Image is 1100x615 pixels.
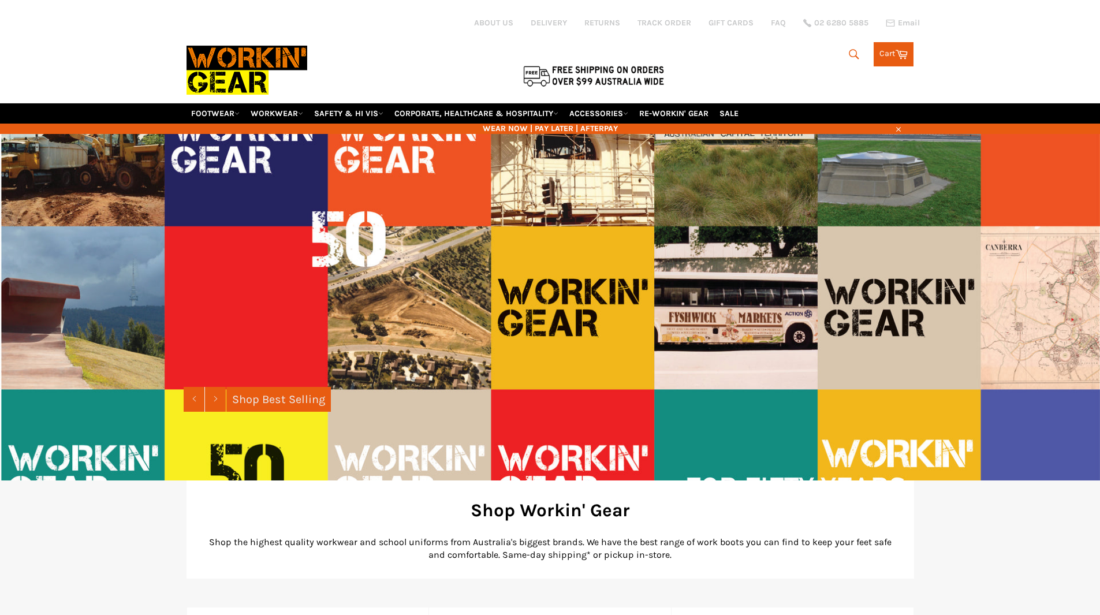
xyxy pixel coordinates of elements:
[246,103,308,124] a: WORKWEAR
[390,103,563,124] a: CORPORATE, HEALTHCARE & HOSPITALITY
[886,18,920,28] a: Email
[898,19,920,27] span: Email
[226,387,331,412] a: Shop Best Selling
[814,19,868,27] span: 02 6280 5885
[474,17,513,28] a: ABOUT US
[715,103,743,124] a: SALE
[565,103,633,124] a: ACCESSORIES
[874,42,913,66] a: Cart
[310,103,388,124] a: SAFETY & HI VIS
[204,536,897,561] p: Shop the highest quality workwear and school uniforms from Australia's biggest brands. We have th...
[204,498,897,523] h2: Shop Workin' Gear
[637,17,691,28] a: TRACK ORDER
[709,17,754,28] a: GIFT CARDS
[635,103,713,124] a: RE-WORKIN' GEAR
[187,123,914,134] span: WEAR NOW | PAY LATER | AFTERPAY
[584,17,620,28] a: RETURNS
[771,17,786,28] a: FAQ
[521,64,666,88] img: Flat $9.95 shipping Australia wide
[531,17,567,28] a: DELIVERY
[187,38,307,103] img: Workin Gear leaders in Workwear, Safety Boots, PPE, Uniforms. Australia's No.1 in Workwear
[187,103,244,124] a: FOOTWEAR
[803,19,868,27] a: 02 6280 5885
